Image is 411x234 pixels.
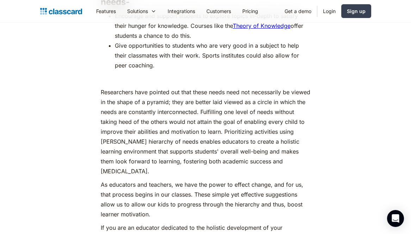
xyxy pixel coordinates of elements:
[115,41,311,70] li: Give opportunities to students who are very good in a subject to help their classmates with their...
[347,7,366,15] div: Sign up
[387,210,404,227] div: Open Intercom Messenger
[101,87,311,176] p: Researchers have pointed out that these needs need not necessarily be viewed in the shape of a py...
[237,3,264,19] a: Pricing
[91,3,122,19] a: Features
[122,3,162,19] div: Solutions
[279,3,317,19] a: Get a demo
[233,22,291,29] a: Theory of Knowledge
[115,11,311,41] li: Encourage and support students to explore topics in-depth to satisfy their hunger for knowledge. ...
[201,3,237,19] a: Customers
[127,7,148,15] div: Solutions
[317,3,341,19] a: Login
[101,180,311,219] p: As educators and teachers, we have the power to effect change, and for us, that process begins in...
[162,3,201,19] a: Integrations
[341,4,371,18] a: Sign up
[40,6,82,16] a: home
[101,74,311,84] p: ‍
